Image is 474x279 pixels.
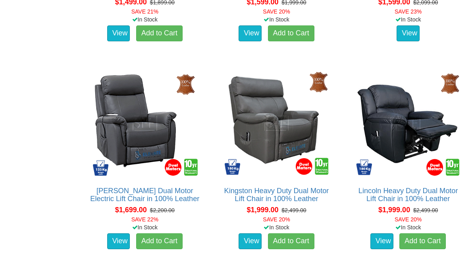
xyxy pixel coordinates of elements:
[358,187,458,203] a: Lincoln Heavy Duty Dual Motor Lift Chair in 100% Leather
[347,223,470,231] div: In Stock
[395,216,422,223] font: SAVE 20%
[370,233,393,249] a: View
[268,25,314,41] a: Add to Cart
[268,233,314,249] a: Add to Cart
[247,206,278,214] span: $1,999.00
[115,206,147,214] span: $1,699.00
[378,206,410,214] span: $1,999.00
[263,8,290,15] font: SAVE 20%
[215,223,338,231] div: In Stock
[83,15,206,23] div: In Stock
[347,15,470,23] div: In Stock
[239,233,262,249] a: View
[395,8,422,15] font: SAVE 23%
[90,187,199,203] a: [PERSON_NAME] Dual Motor Electric Lift Chair in 100% Leather
[150,207,175,213] del: $2,200.00
[224,187,329,203] a: Kingston Heavy Duty Dual Motor Lift Chair in 100% Leather
[136,25,183,41] a: Add to Cart
[353,68,464,179] img: Lincoln Heavy Duty Dual Motor Lift Chair in 100% Leather
[281,207,306,213] del: $2,499.00
[263,216,290,223] font: SAVE 20%
[215,15,338,23] div: In Stock
[399,233,446,249] a: Add to Cart
[107,233,130,249] a: View
[83,223,206,231] div: In Stock
[239,25,262,41] a: View
[413,207,438,213] del: $2,499.00
[89,68,200,179] img: Dalton Dual Motor Electric Lift Chair in 100% Leather
[131,8,158,15] font: SAVE 21%
[136,233,183,249] a: Add to Cart
[107,25,130,41] a: View
[131,216,158,223] font: SAVE 22%
[397,25,420,41] a: View
[221,68,332,179] img: Kingston Heavy Duty Dual Motor Lift Chair in 100% Leather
